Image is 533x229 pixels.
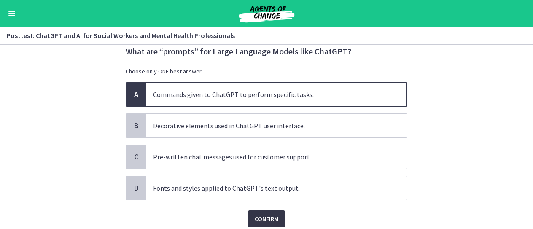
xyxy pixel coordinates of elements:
[153,183,383,193] p: Fonts and styles applied to ChatGPT's text output.
[7,8,17,19] button: Enable menu
[153,152,383,162] p: Pre-written chat messages used for customer support
[131,121,141,131] span: B
[248,210,285,227] button: Confirm
[255,214,278,224] span: Confirm
[126,67,407,75] p: Choose only ONE best answer.
[7,30,516,40] h3: Posttest: ChatGPT and AI for Social Workers and Mental Health Professionals
[131,183,141,193] span: D
[131,89,141,100] span: A
[153,121,383,131] p: Decorative elements used in ChatGPT user interface.
[153,89,383,100] p: Commands given to ChatGPT to perform specific tasks.
[216,3,317,24] img: Agents of Change
[126,46,407,57] p: What are “prompts” for Large Language Models like ChatGPT?
[131,152,141,162] span: C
